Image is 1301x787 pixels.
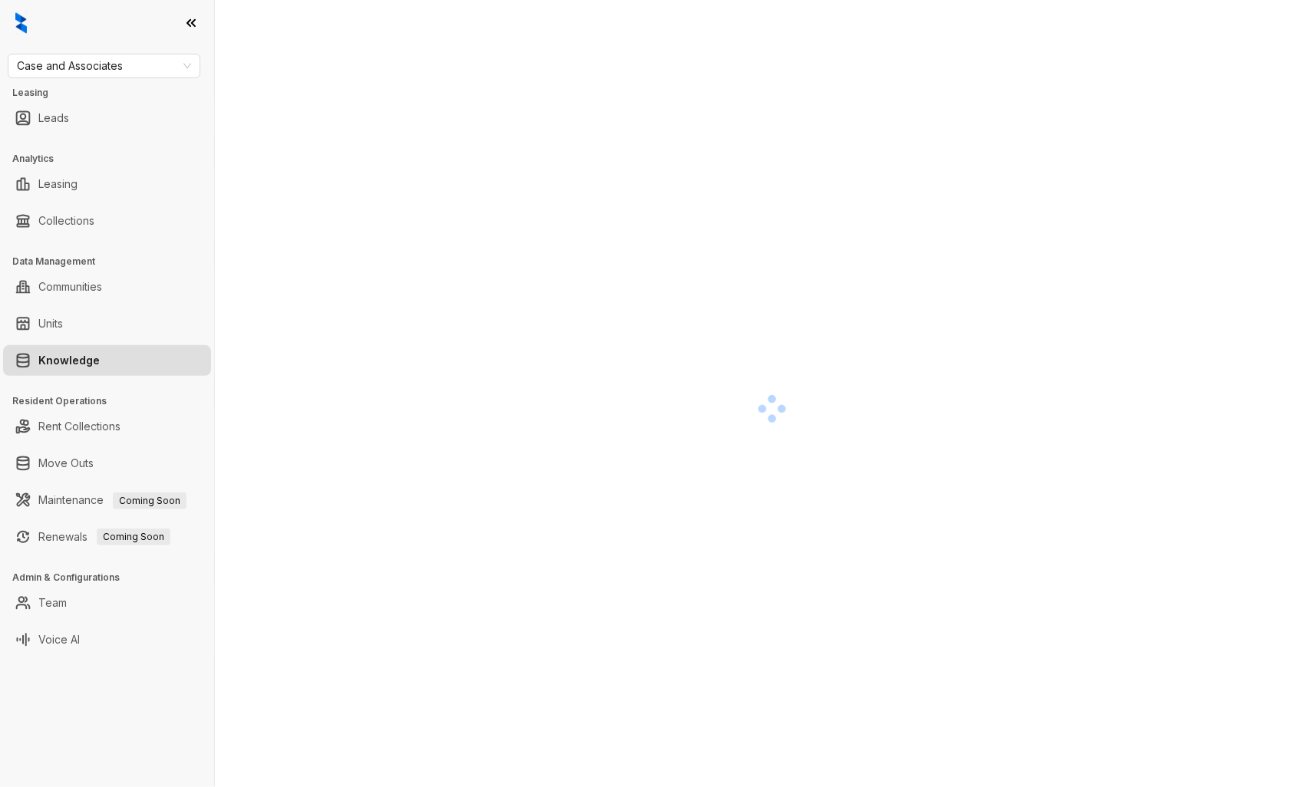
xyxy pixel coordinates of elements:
[3,345,211,376] li: Knowledge
[12,571,214,584] h3: Admin & Configurations
[12,86,214,100] h3: Leasing
[17,54,191,77] span: Case and Associates
[38,103,69,133] a: Leads
[113,492,187,509] span: Coming Soon
[12,152,214,166] h3: Analytics
[12,394,214,408] h3: Resident Operations
[3,448,211,479] li: Move Outs
[3,103,211,133] li: Leads
[97,529,170,545] span: Coming Soon
[3,169,211,199] li: Leasing
[38,272,102,302] a: Communities
[38,588,67,618] a: Team
[38,522,170,552] a: RenewalsComing Soon
[38,345,100,376] a: Knowledge
[38,411,121,442] a: Rent Collections
[38,624,80,655] a: Voice AI
[3,206,211,236] li: Collections
[3,588,211,618] li: Team
[12,255,214,268] h3: Data Management
[38,448,94,479] a: Move Outs
[3,272,211,302] li: Communities
[15,12,27,34] img: logo
[38,206,94,236] a: Collections
[3,485,211,515] li: Maintenance
[3,308,211,339] li: Units
[38,169,78,199] a: Leasing
[38,308,63,339] a: Units
[3,522,211,552] li: Renewals
[3,624,211,655] li: Voice AI
[3,411,211,442] li: Rent Collections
